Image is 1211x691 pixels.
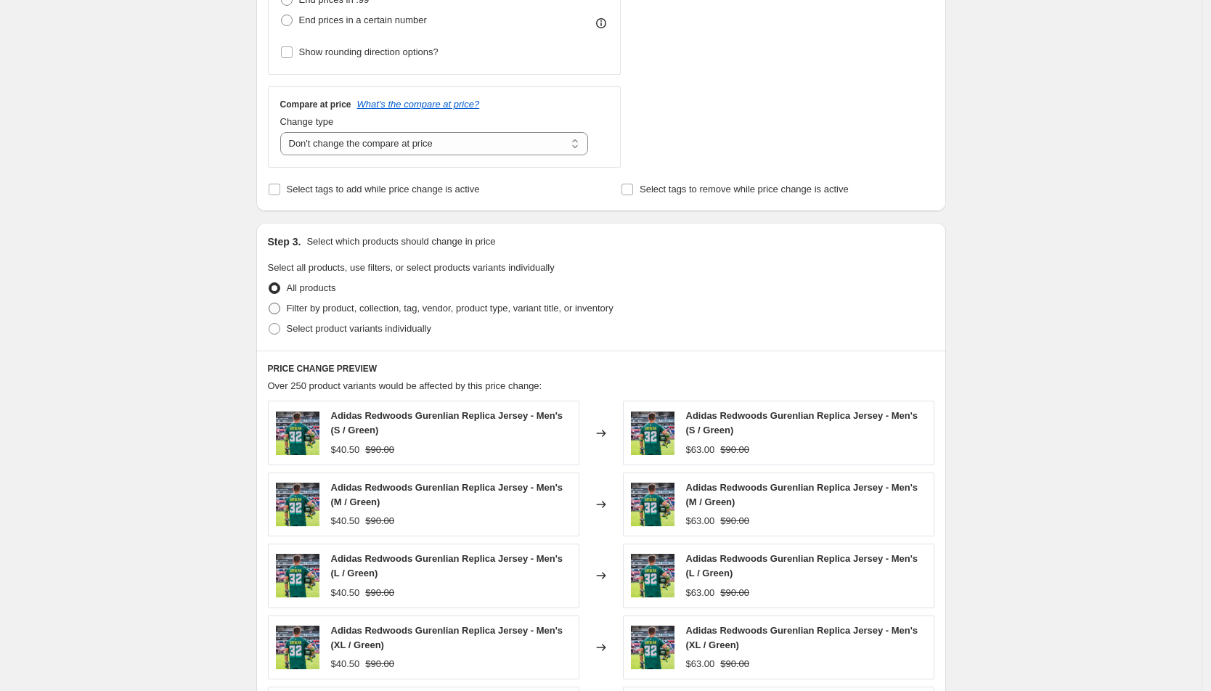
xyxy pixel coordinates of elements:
div: $40.50 [331,443,360,457]
div: $40.50 [331,657,360,671]
strike: $90.00 [720,443,749,457]
img: gurenlian_green_front_80x.jpg [276,554,319,597]
strike: $90.00 [720,514,749,528]
span: All products [287,282,336,293]
img: gurenlian_green_front_80x.jpg [631,626,674,669]
strike: $90.00 [365,443,394,457]
div: $63.00 [686,657,715,671]
span: Adidas Redwoods Gurenlian Replica Jersey - Men's (M / Green) [331,482,563,507]
span: Over 250 product variants would be affected by this price change: [268,380,542,391]
img: gurenlian_green_front_80x.jpg [276,412,319,455]
div: $63.00 [686,443,715,457]
span: Adidas Redwoods Gurenlian Replica Jersey - Men's (L / Green) [331,553,563,578]
span: Adidas Redwoods Gurenlian Replica Jersey - Men's (XL / Green) [331,625,563,650]
h6: PRICE CHANGE PREVIEW [268,363,934,375]
span: Select tags to remove while price change is active [640,184,849,195]
img: gurenlian_green_front_80x.jpg [631,483,674,526]
div: $63.00 [686,586,715,600]
span: Filter by product, collection, tag, vendor, product type, variant title, or inventory [287,303,613,314]
img: gurenlian_green_front_80x.jpg [631,412,674,455]
p: Select which products should change in price [306,234,495,249]
h2: Step 3. [268,234,301,249]
button: What's the compare at price? [357,99,480,110]
span: Select all products, use filters, or select products variants individually [268,262,555,273]
strike: $90.00 [365,586,394,600]
strike: $90.00 [365,657,394,671]
strike: $90.00 [720,586,749,600]
h3: Compare at price [280,99,351,110]
strike: $90.00 [720,657,749,671]
div: $63.00 [686,514,715,528]
span: End prices in a certain number [299,15,427,25]
span: Adidas Redwoods Gurenlian Replica Jersey - Men's (XL / Green) [686,625,918,650]
span: Show rounding direction options? [299,46,439,57]
span: Select tags to add while price change is active [287,184,480,195]
span: Adidas Redwoods Gurenlian Replica Jersey - Men's (L / Green) [686,553,918,578]
img: gurenlian_green_front_80x.jpg [276,626,319,669]
div: $40.50 [331,514,360,528]
div: $40.50 [331,586,360,600]
span: Change type [280,116,334,127]
span: Adidas Redwoods Gurenlian Replica Jersey - Men's (S / Green) [331,410,563,436]
img: gurenlian_green_front_80x.jpg [276,483,319,526]
span: Select product variants individually [287,323,431,334]
img: gurenlian_green_front_80x.jpg [631,554,674,597]
strike: $90.00 [365,514,394,528]
span: Adidas Redwoods Gurenlian Replica Jersey - Men's (S / Green) [686,410,918,436]
span: Adidas Redwoods Gurenlian Replica Jersey - Men's (M / Green) [686,482,918,507]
